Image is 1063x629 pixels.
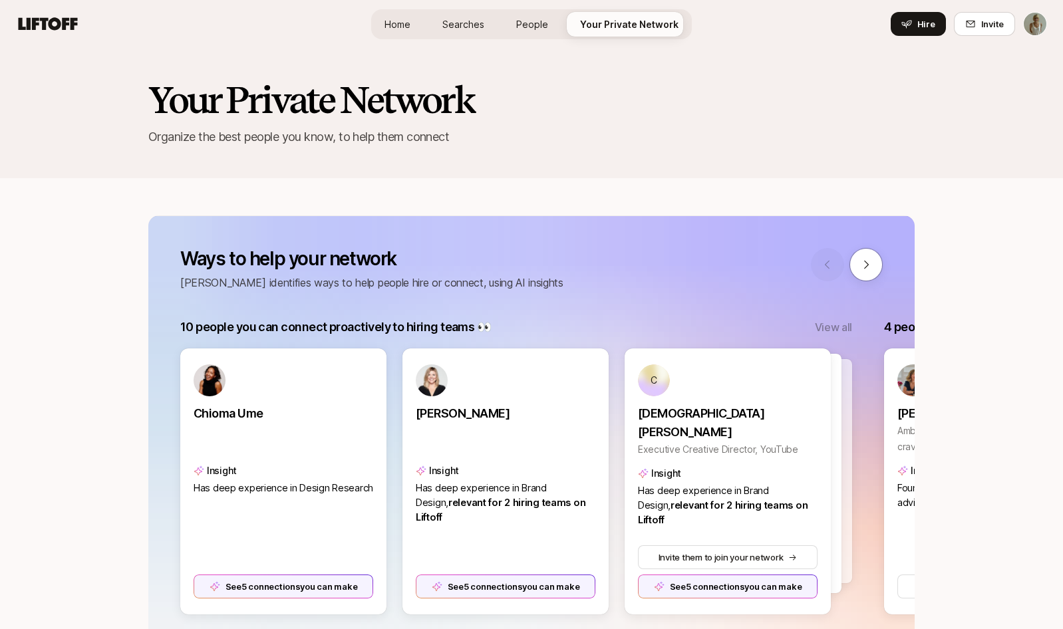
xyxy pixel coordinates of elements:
[911,463,941,479] p: Insight
[1023,12,1047,36] button: Ashlea Sommer
[651,372,657,388] p: C
[442,17,484,31] span: Searches
[416,482,547,509] span: Has deep experience in Brand Design,
[638,545,818,569] button: Invite them to join your network
[416,404,595,423] p: [PERSON_NAME]
[148,80,915,120] h2: Your Private Network
[651,465,681,481] p: Insight
[569,12,689,37] a: Your Private Network
[429,463,459,479] p: Insight
[194,396,373,423] a: Chioma Ume
[1024,13,1046,35] img: Ashlea Sommer
[180,248,563,269] p: Ways to help your network
[194,482,373,494] span: Has deep experience in Design Research
[516,17,548,31] span: People
[148,128,915,146] p: Organize the best people you know, to help them connect
[432,12,495,37] a: Searches
[884,318,1033,336] p: 4 people might be hiring 🌱
[891,12,946,36] button: Hire
[416,364,448,396] img: 3262b9ba_f16d_4043_93f1_ca8bd9b01759.jpg
[638,396,818,441] a: [DEMOGRAPHIC_DATA][PERSON_NAME]
[506,12,559,37] a: People
[180,318,491,336] p: 10 people you can connect proactively to hiring teams 👀
[194,404,373,423] p: Chioma Ume
[981,17,1004,31] span: Invite
[374,12,421,37] a: Home
[207,463,237,479] p: Insight
[638,364,818,396] a: C
[954,12,1015,36] button: Invite
[180,274,563,291] p: [PERSON_NAME] identifies ways to help people hire or connect, using AI insights
[416,497,585,523] span: relevant for 2 hiring teams on Liftoff
[815,318,852,336] button: View all
[194,364,226,396] img: 9706fc95_1db1_4c38_ba60_f60916f1df58.jpg
[416,396,595,423] a: [PERSON_NAME]
[897,364,929,396] img: 0616d71f_c375_4c57_944e_5fbdaaeeeaae.jpg
[638,441,818,457] p: Executive Creative Director, YouTube
[384,17,410,31] span: Home
[580,17,679,31] span: Your Private Network
[917,17,935,31] span: Hire
[638,404,818,441] p: [DEMOGRAPHIC_DATA][PERSON_NAME]
[638,485,769,511] span: Has deep experience in Brand Design,
[638,499,808,526] span: relevant for 2 hiring teams on Liftoff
